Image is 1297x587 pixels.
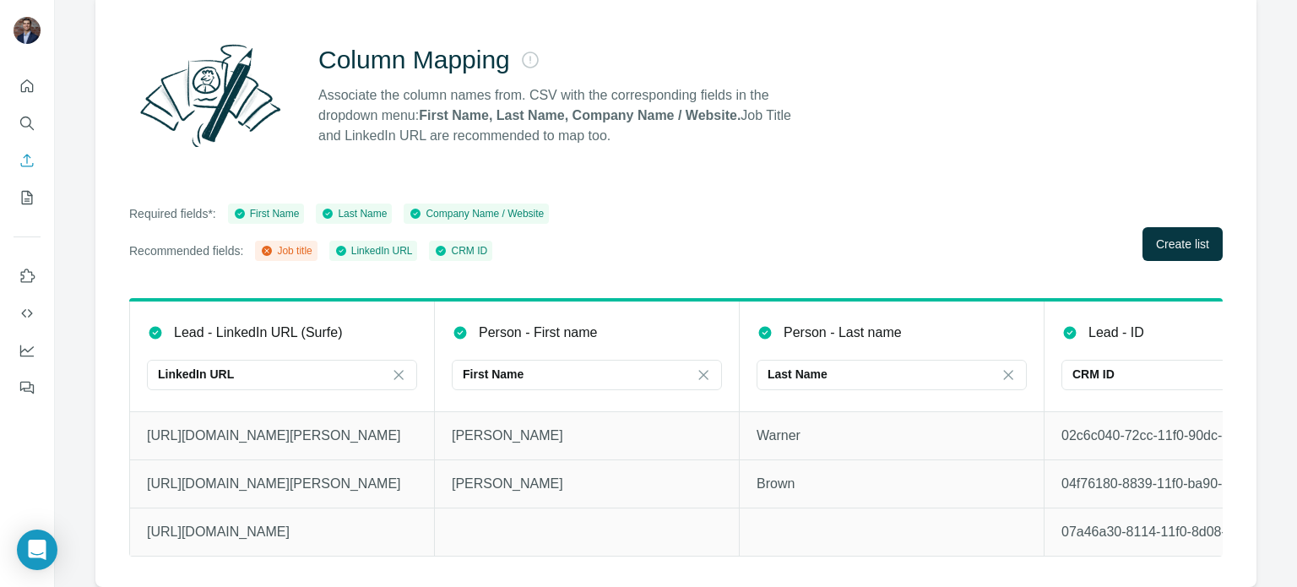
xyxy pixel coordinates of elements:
div: CRM ID [434,243,487,258]
p: Brown [757,474,1027,494]
button: Feedback [14,372,41,403]
p: Last Name [768,366,828,383]
strong: First Name, Last Name, Company Name / Website. [419,108,741,122]
div: Job title [260,243,312,258]
button: My lists [14,182,41,213]
p: [URL][DOMAIN_NAME] [147,522,417,542]
button: Dashboard [14,335,41,366]
div: Last Name [321,206,387,221]
p: [PERSON_NAME] [452,474,722,494]
div: Company Name / Website [409,206,544,221]
p: Person - First name [479,323,597,343]
button: Enrich CSV [14,145,41,176]
p: Lead - ID [1088,323,1144,343]
p: Person - Last name [784,323,902,343]
p: [URL][DOMAIN_NAME][PERSON_NAME] [147,426,417,446]
p: Required fields*: [129,205,216,222]
p: [PERSON_NAME] [452,426,722,446]
p: Associate the column names from. CSV with the corresponding fields in the dropdown menu: Job Titl... [318,85,806,146]
img: Avatar [14,17,41,44]
p: First Name [463,366,524,383]
button: Create list [1142,227,1223,261]
p: [URL][DOMAIN_NAME][PERSON_NAME] [147,474,417,494]
p: Lead - LinkedIn URL (Surfe) [174,323,343,343]
p: CRM ID [1072,366,1115,383]
h2: Column Mapping [318,45,510,75]
img: Surfe Illustration - Column Mapping [129,35,291,156]
p: LinkedIn URL [158,366,234,383]
p: Recommended fields: [129,242,243,259]
button: Use Surfe API [14,298,41,329]
div: First Name [233,206,300,221]
button: Search [14,108,41,139]
button: Use Surfe on LinkedIn [14,261,41,291]
span: Create list [1156,236,1209,253]
button: Quick start [14,71,41,101]
div: Open Intercom Messenger [17,530,57,570]
div: LinkedIn URL [334,243,413,258]
p: Warner [757,426,1027,446]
